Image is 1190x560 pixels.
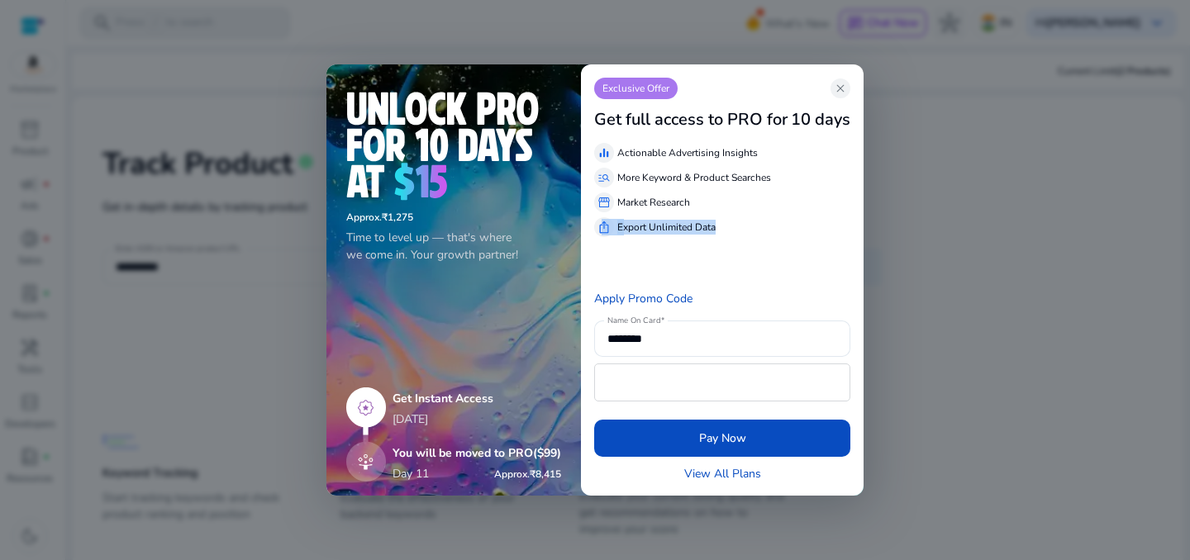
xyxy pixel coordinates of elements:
span: ($99) [533,445,561,461]
a: Apply Promo Code [594,291,693,306]
span: Pay Now [699,429,746,447]
p: Export Unlimited Data [617,220,716,235]
h6: ₹8,415 [494,468,561,480]
p: Actionable Advertising Insights [617,145,758,160]
h5: You will be moved to PRO [393,447,561,461]
h6: ₹1,275 [346,211,561,223]
h3: Get full access to PRO for [594,110,788,130]
span: equalizer [597,146,611,159]
span: manage_search [597,171,611,184]
p: Time to level up — that's where we come in. Your growth partner! [346,229,561,263]
span: Approx. [346,211,382,224]
p: More Keyword & Product Searches [617,170,771,185]
p: Day 11 [393,465,429,482]
p: Exclusive Offer [594,78,678,99]
iframe: Secure card payment input frame [603,366,841,399]
h3: 10 days [791,110,850,130]
mat-label: Name On Card [607,315,660,326]
h5: Get Instant Access [393,392,561,406]
span: close [834,82,847,95]
a: View All Plans [684,465,761,482]
p: Market Research [617,195,690,210]
span: storefront [597,196,611,209]
button: Pay Now [594,420,850,457]
span: Approx. [494,467,530,481]
span: ios_share [597,221,611,234]
p: [DATE] [393,411,561,428]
